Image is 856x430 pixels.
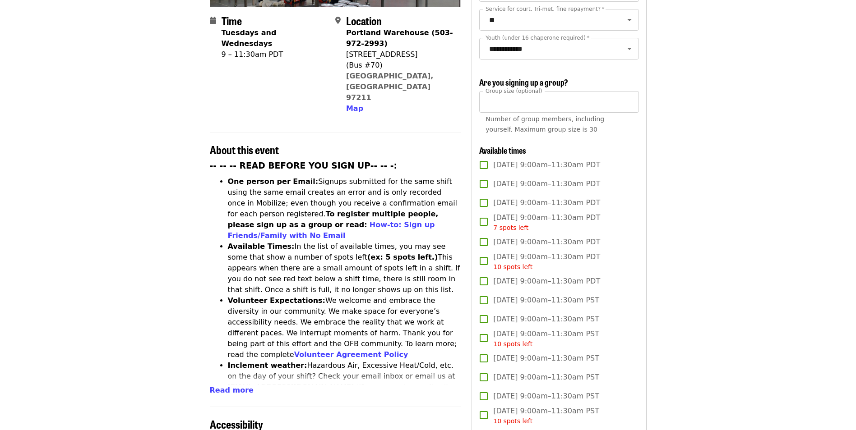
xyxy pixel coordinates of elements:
span: [DATE] 9:00am–11:30am PST [493,372,599,383]
strong: Available Times: [228,242,295,251]
strong: (ex: 5 spots left.) [367,253,438,261]
button: Open [623,14,636,26]
span: [DATE] 9:00am–11:30am PST [493,295,599,306]
label: Youth (under 16 chaperone required) [486,35,589,41]
div: [STREET_ADDRESS] [346,49,453,60]
strong: Inclement weather: [228,361,307,370]
span: [DATE] 9:00am–11:30am PST [493,314,599,325]
div: (Bus #70) [346,60,453,71]
strong: Volunteer Expectations: [228,296,326,305]
a: [GEOGRAPHIC_DATA], [GEOGRAPHIC_DATA] 97211 [346,72,434,102]
strong: -- -- -- READ BEFORE YOU SIGN UP-- -- -: [210,161,398,170]
span: Available times [479,144,526,156]
strong: Tuesdays and Wednesdays [222,28,277,48]
label: Service for court, Tri-met, fine repayment? [486,6,605,12]
button: Open [623,42,636,55]
span: Number of group members, including yourself. Maximum group size is 30 [486,115,604,133]
li: Hazardous Air, Excessive Heat/Cold, etc. on the day of your shift? Check your email inbox or emai... [228,360,461,414]
span: [DATE] 9:00am–11:30am PDT [493,178,600,189]
span: Map [346,104,363,113]
span: [DATE] 9:00am–11:30am PDT [493,212,600,233]
span: [DATE] 9:00am–11:30am PST [493,329,599,349]
input: [object Object] [479,91,639,113]
span: 7 spots left [493,224,528,231]
span: Are you signing up a group? [479,76,568,88]
span: [DATE] 9:00am–11:30am PDT [493,197,600,208]
span: 10 spots left [493,340,532,348]
li: In the list of available times, you may see some that show a number of spots left This appears wh... [228,241,461,295]
div: 9 – 11:30am PDT [222,49,328,60]
span: [DATE] 9:00am–11:30am PST [493,391,599,402]
button: Read more [210,385,254,396]
span: [DATE] 9:00am–11:30am PST [493,353,599,364]
span: [DATE] 9:00am–11:30am PDT [493,252,600,272]
span: Location [346,13,382,28]
button: Map [346,103,363,114]
strong: Portland Warehouse (503-972-2993) [346,28,453,48]
span: [DATE] 9:00am–11:30am PDT [493,237,600,247]
span: 10 spots left [493,263,532,270]
li: Signups submitted for the same shift using the same email creates an error and is only recorded o... [228,176,461,241]
span: Read more [210,386,254,394]
strong: To register multiple people, please sign up as a group or read: [228,210,439,229]
span: [DATE] 9:00am–11:30am PST [493,406,599,426]
strong: One person per Email: [228,177,319,186]
a: Volunteer Agreement Policy [294,350,408,359]
i: map-marker-alt icon [335,16,341,25]
i: calendar icon [210,16,216,25]
li: We welcome and embrace the diversity in our community. We make space for everyone’s accessibility... [228,295,461,360]
a: How-to: Sign up Friends/Family with No Email [228,220,435,240]
span: Group size (optional) [486,87,542,94]
span: About this event [210,142,279,157]
span: [DATE] 9:00am–11:30am PDT [493,160,600,170]
span: 10 spots left [493,417,532,425]
span: Time [222,13,242,28]
span: [DATE] 9:00am–11:30am PDT [493,276,600,287]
